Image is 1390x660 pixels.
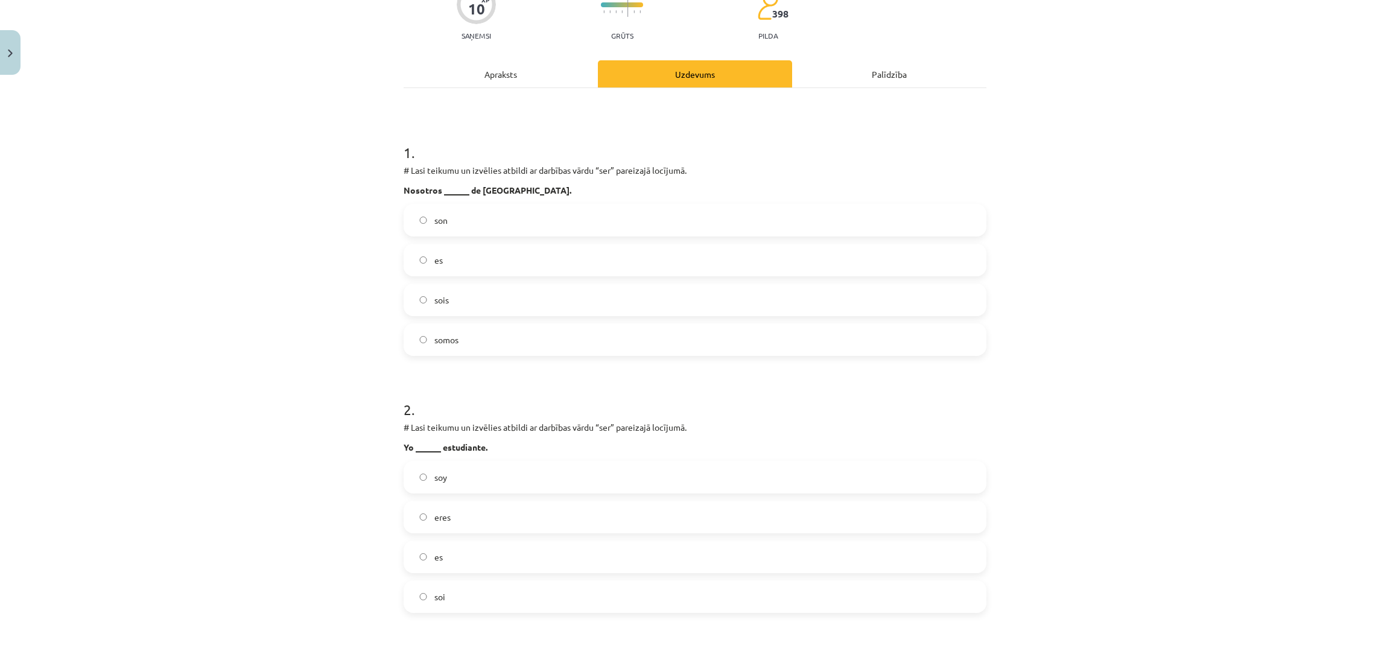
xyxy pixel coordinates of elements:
span: somos [434,334,459,346]
span: es [434,254,443,267]
img: icon-short-line-57e1e144782c952c97e751825c79c345078a6d821885a25fce030b3d8c18986b.svg [603,10,605,13]
div: 10 [468,1,485,17]
input: eres [419,513,427,521]
img: icon-close-lesson-0947bae3869378f0d4975bcd49f059093ad1ed9edebbc8119c70593378902aed.svg [8,49,13,57]
input: es [419,256,427,264]
img: icon-short-line-57e1e144782c952c97e751825c79c345078a6d821885a25fce030b3d8c18986b.svg [639,10,641,13]
input: son [419,217,427,224]
strong: Nosotros ______ de [GEOGRAPHIC_DATA]. [404,185,571,195]
p: Grūts [611,31,633,40]
span: son [434,214,448,227]
img: icon-short-line-57e1e144782c952c97e751825c79c345078a6d821885a25fce030b3d8c18986b.svg [615,10,617,13]
input: sois [419,296,427,304]
span: 398 [772,8,789,19]
p: pilda [758,31,778,40]
p: # Lasi teikumu un izvēlies atbildi ar darbības vārdu “ser” pareizajā locījumā. [404,421,986,434]
span: soy [434,471,447,484]
p: # Lasi teikumu un izvēlies atbildi ar darbības vārdu “ser” pareizajā locījumā. [404,164,986,177]
div: Apraksts [404,60,598,87]
img: icon-short-line-57e1e144782c952c97e751825c79c345078a6d821885a25fce030b3d8c18986b.svg [621,10,623,13]
input: es [419,553,427,561]
span: es [434,551,443,563]
span: sois [434,294,449,306]
strong: Yo ______ estudiante. [404,442,487,452]
div: Uzdevums [598,60,792,87]
span: eres [434,511,451,524]
input: soi [419,593,427,601]
div: Palīdzība [792,60,986,87]
p: Saņemsi [457,31,496,40]
input: somos [419,336,427,344]
img: icon-short-line-57e1e144782c952c97e751825c79c345078a6d821885a25fce030b3d8c18986b.svg [609,10,611,13]
span: soi [434,591,445,603]
input: soy [419,474,427,481]
h1: 1 . [404,123,986,160]
h1: 2 . [404,380,986,417]
img: icon-short-line-57e1e144782c952c97e751825c79c345078a6d821885a25fce030b3d8c18986b.svg [633,10,635,13]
